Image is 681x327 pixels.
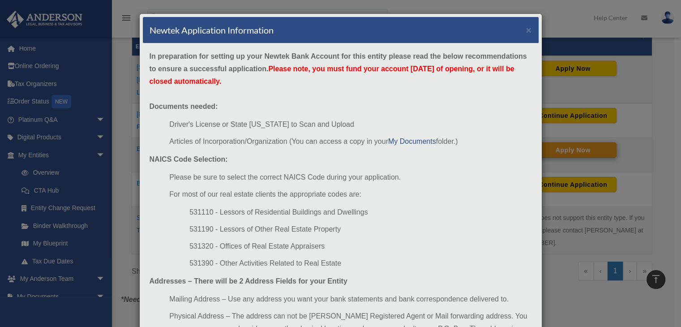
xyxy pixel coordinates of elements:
li: Please be sure to select the correct NAICS Code during your application. [169,171,531,184]
li: 531190 - Lessors of Other Real Estate Property [189,223,531,236]
li: 531320 - Offices of Real Estate Appraisers [189,240,531,253]
li: 531390 - Other Activities Related to Real Estate [189,257,531,270]
li: 531110 - Lessors of Residential Buildings and Dwellings [189,206,531,219]
button: × [526,25,532,34]
h4: Newtek Application Information [150,24,274,36]
li: Articles of Incorporation/Organization (You can access a copy in your folder.) [169,135,531,148]
span: Please note, you must fund your account [DATE] of opening, or it will be closed automatically. [150,65,514,85]
li: Mailing Address – Use any address you want your bank statements and bank correspondence delivered... [169,293,531,305]
a: My Documents [388,138,436,145]
strong: NAICS Code Selection: [150,155,228,163]
strong: In preparation for setting up your Newtek Bank Account for this entity please read the below reco... [150,52,527,85]
li: For most of our real estate clients the appropriate codes are: [169,188,531,201]
strong: Addresses – There will be 2 Address Fields for your Entity [150,277,347,285]
strong: Documents needed: [150,103,218,110]
li: Driver's License or State [US_STATE] to Scan and Upload [169,118,531,131]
